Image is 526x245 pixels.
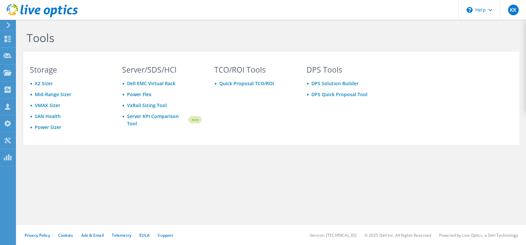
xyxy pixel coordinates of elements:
a: Power Flex [127,91,152,97]
li: Powered by Live Optics, a Dell Technology [439,232,518,238]
a: SAN Health [35,113,61,119]
img: new-badge.svg [187,112,202,128]
h3: DPS Tools [306,66,386,73]
a: VMAX Sizer [35,102,60,108]
h3: Storage [30,66,109,73]
a: X2 Sizer [35,80,53,87]
a: Dell EMC Virtual Rack [127,80,175,87]
a: EULA [139,232,150,238]
a: Telemetry [112,232,131,238]
a: Quick Proposal TCO/ROI [219,80,274,87]
a: DPS Quick Proposal Tool [311,91,367,97]
li: Version: [TECHNICAL_ID] [310,232,357,238]
a: Cookies [58,232,73,238]
a: Support [158,232,173,238]
a: Ads & Email [81,232,104,238]
li: © 2025 Dell Inc. All Rights Reserved [364,232,431,238]
h3: Server/SDS/HCI [122,66,202,73]
span: KK [508,5,519,15]
a: Server KPI Comparison Tool [127,113,187,127]
h3: TCO/ROI Tools [214,66,294,73]
a: Privacy Policy [25,232,50,238]
a: Mid-Range Sizer [35,91,71,97]
a: VxRail Sizing Tool [127,102,167,108]
a: DPS Solution Builder [311,80,359,87]
a: Power Sizer [35,124,61,130]
svg: \n [467,7,473,13]
h1: Tools [27,31,474,45]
